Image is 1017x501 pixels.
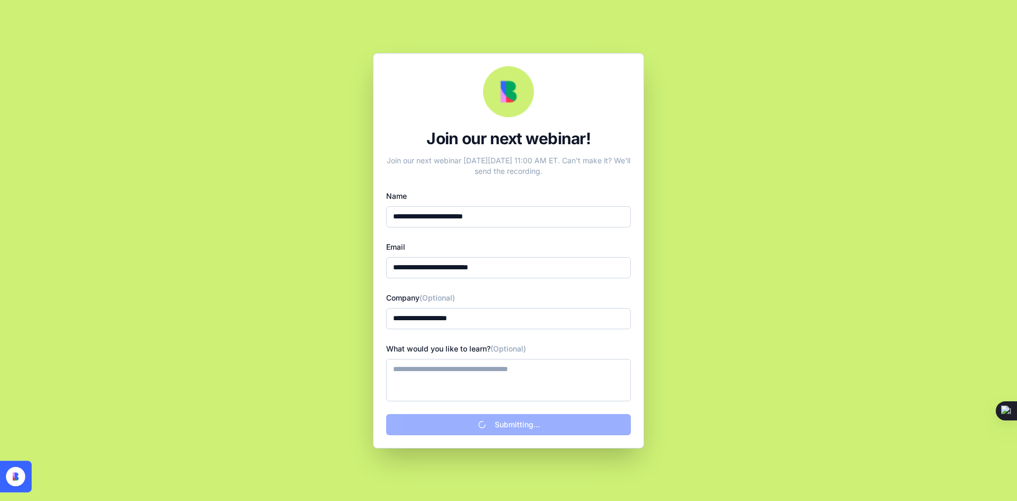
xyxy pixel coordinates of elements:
[420,293,455,302] span: (Optional)
[386,191,407,200] label: Name
[386,129,631,148] div: Join our next webinar!
[386,242,405,251] label: Email
[490,344,526,353] span: (Optional)
[386,344,526,353] label: What would you like to learn?
[483,66,534,117] img: Webinar Logo
[386,151,631,177] div: Join our next webinar [DATE][DATE] 11:00 AM ET. Can't make it? We'll send the recording.
[386,293,455,302] label: Company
